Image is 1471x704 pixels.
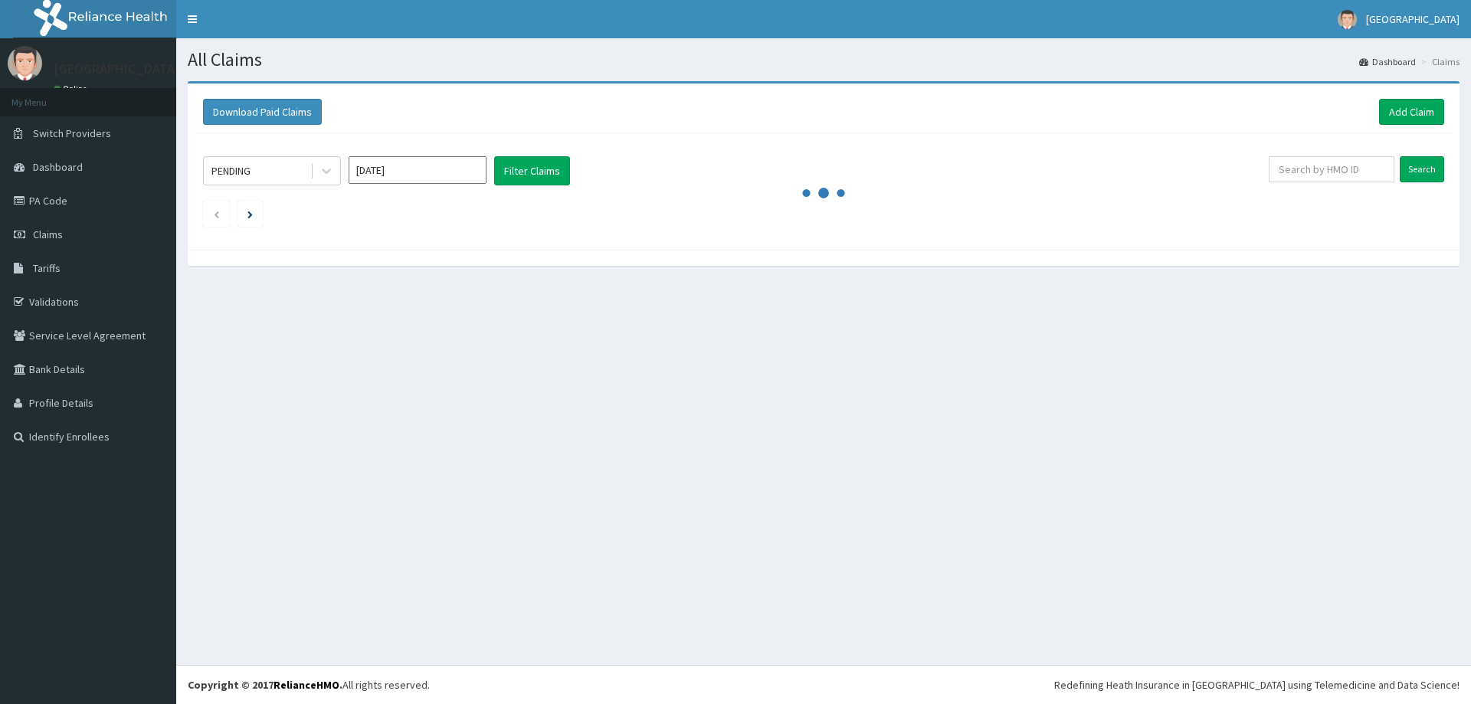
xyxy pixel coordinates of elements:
a: RelianceHMO [274,678,339,692]
span: Dashboard [33,160,83,174]
button: Filter Claims [494,156,570,185]
input: Search [1400,156,1444,182]
input: Select Month and Year [349,156,487,184]
span: Claims [33,228,63,241]
svg: audio-loading [801,170,847,216]
div: Redefining Heath Insurance in [GEOGRAPHIC_DATA] using Telemedicine and Data Science! [1054,677,1460,693]
span: Tariffs [33,261,61,275]
li: Claims [1417,55,1460,68]
img: User Image [1338,10,1357,29]
span: Switch Providers [33,126,111,140]
div: PENDING [211,163,251,178]
img: User Image [8,46,42,80]
span: [GEOGRAPHIC_DATA] [1366,12,1460,26]
button: Download Paid Claims [203,99,322,125]
input: Search by HMO ID [1269,156,1394,182]
strong: Copyright © 2017 . [188,678,342,692]
h1: All Claims [188,50,1460,70]
a: Online [54,83,90,94]
a: Add Claim [1379,99,1444,125]
a: Next page [247,207,253,221]
p: [GEOGRAPHIC_DATA] [54,62,180,76]
a: Previous page [213,207,220,221]
a: Dashboard [1359,55,1416,68]
footer: All rights reserved. [176,665,1471,704]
